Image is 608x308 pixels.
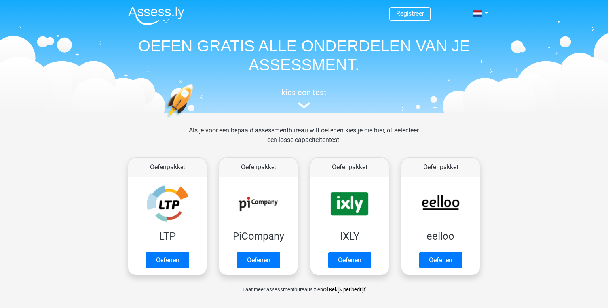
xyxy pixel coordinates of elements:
img: assessment [298,102,310,108]
a: Oefenen [328,252,371,268]
img: oefenen [165,84,224,155]
a: Oefenen [419,252,462,268]
a: Registreer [396,10,424,17]
a: kies een test [122,88,486,109]
img: Assessly [128,6,184,25]
a: Oefenen [146,252,189,268]
div: of [122,278,486,294]
span: Laat meer assessmentbureaus zien [243,287,323,293]
h1: OEFEN GRATIS ALLE ONDERDELEN VAN JE ASSESSMENT. [122,36,486,74]
a: Oefenen [237,252,280,268]
a: Bekijk per bedrijf [329,287,365,293]
div: Als je voor een bepaald assessmentbureau wilt oefenen kies je die hier, of selecteer een losse ca... [182,126,425,154]
h5: kies een test [122,88,486,97]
